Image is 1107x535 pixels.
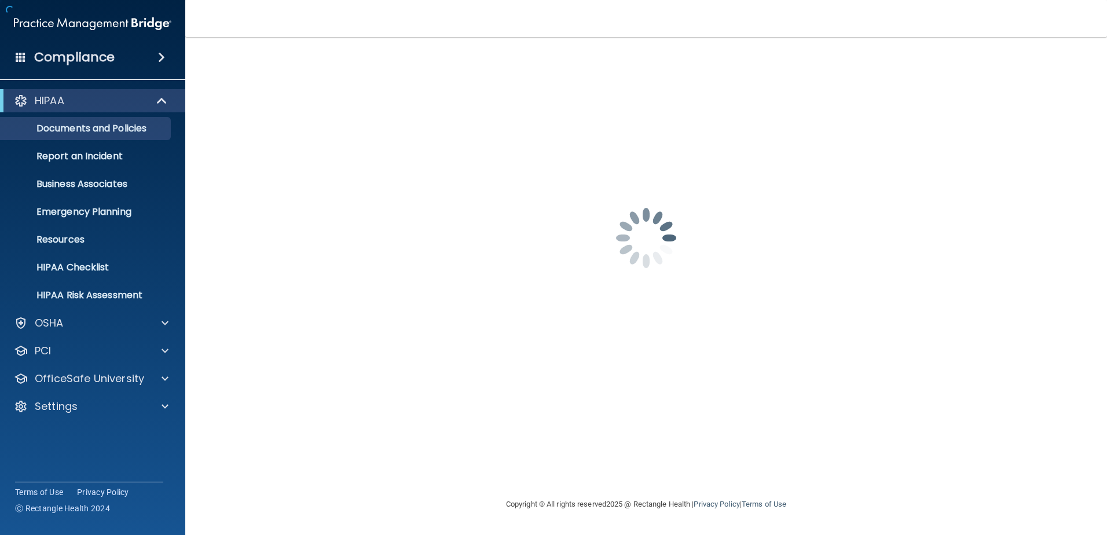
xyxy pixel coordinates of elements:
[14,344,168,358] a: PCI
[34,49,115,65] h4: Compliance
[35,372,144,386] p: OfficeSafe University
[8,234,166,245] p: Resources
[14,94,168,108] a: HIPAA
[15,486,63,498] a: Terms of Use
[742,500,786,508] a: Terms of Use
[435,486,857,523] div: Copyright © All rights reserved 2025 @ Rectangle Health | |
[588,180,704,296] img: spinner.e123f6fc.gif
[8,206,166,218] p: Emergency Planning
[8,151,166,162] p: Report an Incident
[14,12,171,35] img: PMB logo
[35,400,78,413] p: Settings
[14,316,168,330] a: OSHA
[15,503,110,514] span: Ⓒ Rectangle Health 2024
[14,372,168,386] a: OfficeSafe University
[35,94,64,108] p: HIPAA
[8,178,166,190] p: Business Associates
[77,486,129,498] a: Privacy Policy
[8,123,166,134] p: Documents and Policies
[35,316,64,330] p: OSHA
[694,500,739,508] a: Privacy Policy
[8,290,166,301] p: HIPAA Risk Assessment
[35,344,51,358] p: PCI
[8,262,166,273] p: HIPAA Checklist
[14,400,168,413] a: Settings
